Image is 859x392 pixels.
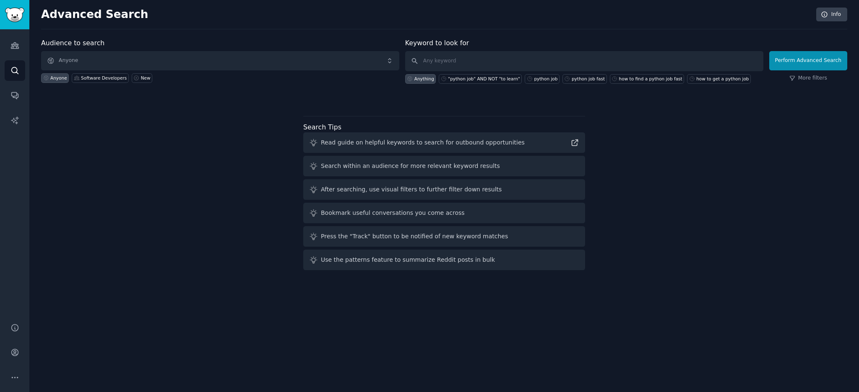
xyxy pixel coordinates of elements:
div: Read guide on helpful keywords to search for outbound opportunities [321,138,525,147]
div: New [141,75,151,81]
div: python job fast [572,76,605,82]
div: Use the patterns feature to summarize Reddit posts in bulk [321,255,495,264]
button: Anyone [41,51,399,70]
a: Info [816,8,847,22]
label: Search Tips [303,123,341,131]
label: Keyword to look for [405,39,469,47]
a: New [132,73,152,83]
img: GummySearch logo [5,8,24,22]
div: "python job" AND NOT "to learn" [448,76,520,82]
div: Search within an audience for more relevant keyword results [321,162,500,170]
input: Any keyword [405,51,763,71]
div: After searching, use visual filters to further filter down results [321,185,502,194]
div: Press the "Track" button to be notified of new keyword matches [321,232,508,241]
a: More filters [789,75,827,82]
div: how to find a python job fast [619,76,682,82]
div: Anything [414,76,434,82]
div: python job [534,76,557,82]
div: Anyone [50,75,67,81]
h2: Advanced Search [41,8,812,21]
div: how to get a python job [696,76,749,82]
button: Perform Advanced Search [769,51,847,70]
label: Audience to search [41,39,104,47]
div: Software Developers [81,75,127,81]
div: Bookmark useful conversations you come across [321,209,465,217]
